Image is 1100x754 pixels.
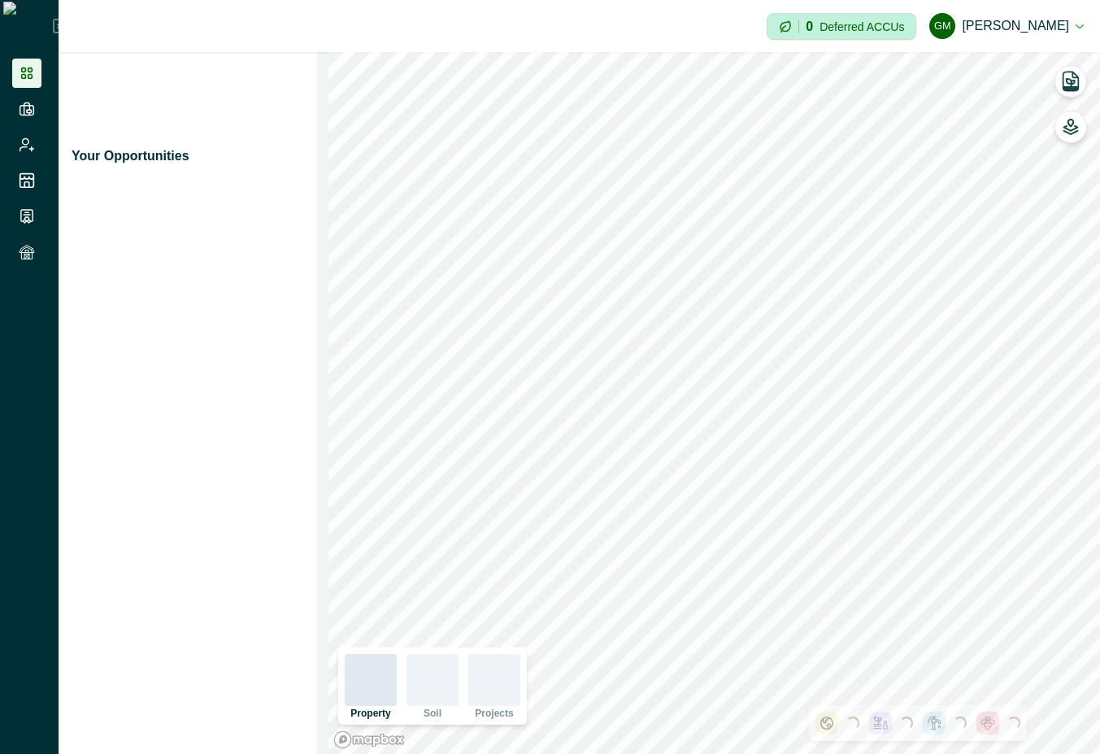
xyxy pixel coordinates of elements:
[820,20,904,33] p: Deferred ACCUs
[350,708,390,718] p: Property
[3,2,53,50] img: Logo
[424,708,441,718] p: Soil
[929,7,1084,46] button: Gayathri Menakath[PERSON_NAME]
[806,20,813,33] p: 0
[475,708,513,718] p: Projects
[333,730,405,749] a: Mapbox logo
[72,146,189,166] p: Your Opportunities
